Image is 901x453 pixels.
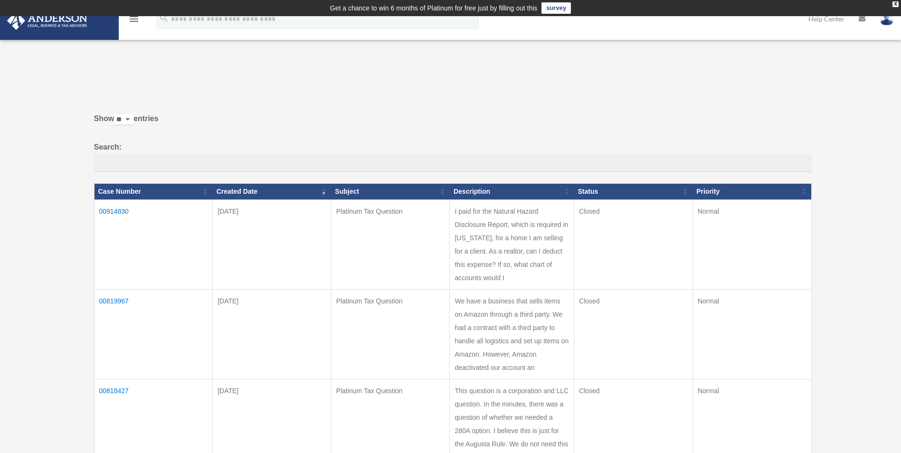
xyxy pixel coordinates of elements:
[692,289,811,379] td: Normal
[450,289,574,379] td: We have a business that sells items on Amazon through a third party. We had a contract with a thi...
[450,199,574,289] td: I paid for the Natural Hazard Disclosure Report, which is required in [US_STATE], for a home I am...
[574,183,693,199] th: Status: activate to sort column ascending
[331,289,450,379] td: Platinum Tax Question
[892,1,899,7] div: close
[94,289,213,379] td: 00819967
[94,183,213,199] th: Case Number: activate to sort column ascending
[128,17,140,25] a: menu
[213,183,332,199] th: Created Date: activate to sort column ascending
[128,13,140,25] i: menu
[330,2,538,14] div: Get a chance to win 6 months of Platinum for free just by filling out this
[94,199,213,289] td: 00914830
[94,141,812,172] label: Search:
[880,12,894,26] img: User Pic
[541,2,571,14] a: survey
[574,289,693,379] td: Closed
[450,183,574,199] th: Description: activate to sort column ascending
[213,289,332,379] td: [DATE]
[692,199,811,289] td: Normal
[574,199,693,289] td: Closed
[213,199,332,289] td: [DATE]
[692,183,811,199] th: Priority: activate to sort column ascending
[331,199,450,289] td: Platinum Tax Question
[94,154,812,172] input: Search:
[114,114,133,125] select: Showentries
[159,13,169,23] i: search
[331,183,450,199] th: Subject: activate to sort column ascending
[4,11,90,30] img: Anderson Advisors Platinum Portal
[94,112,812,135] label: Show entries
